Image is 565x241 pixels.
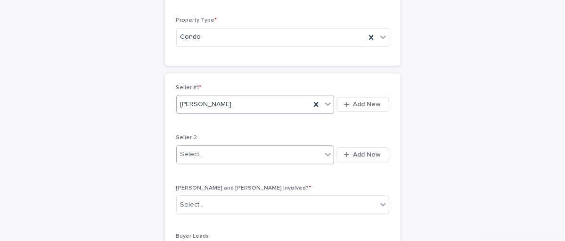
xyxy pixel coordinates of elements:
span: [PERSON_NAME] and [PERSON_NAME] Involved? [176,185,311,191]
span: Add New [353,101,381,108]
button: Add New [336,97,389,112]
span: Seller 2 [176,135,197,141]
span: Seller #1 [176,85,202,91]
span: Add New [353,151,381,158]
span: Property Type [176,17,217,23]
div: Select... [180,150,204,159]
span: Buyer Leads [176,233,209,239]
span: [PERSON_NAME] [180,100,232,109]
span: Condo [180,32,201,42]
div: Select... [180,200,204,210]
button: Add New [336,147,389,162]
